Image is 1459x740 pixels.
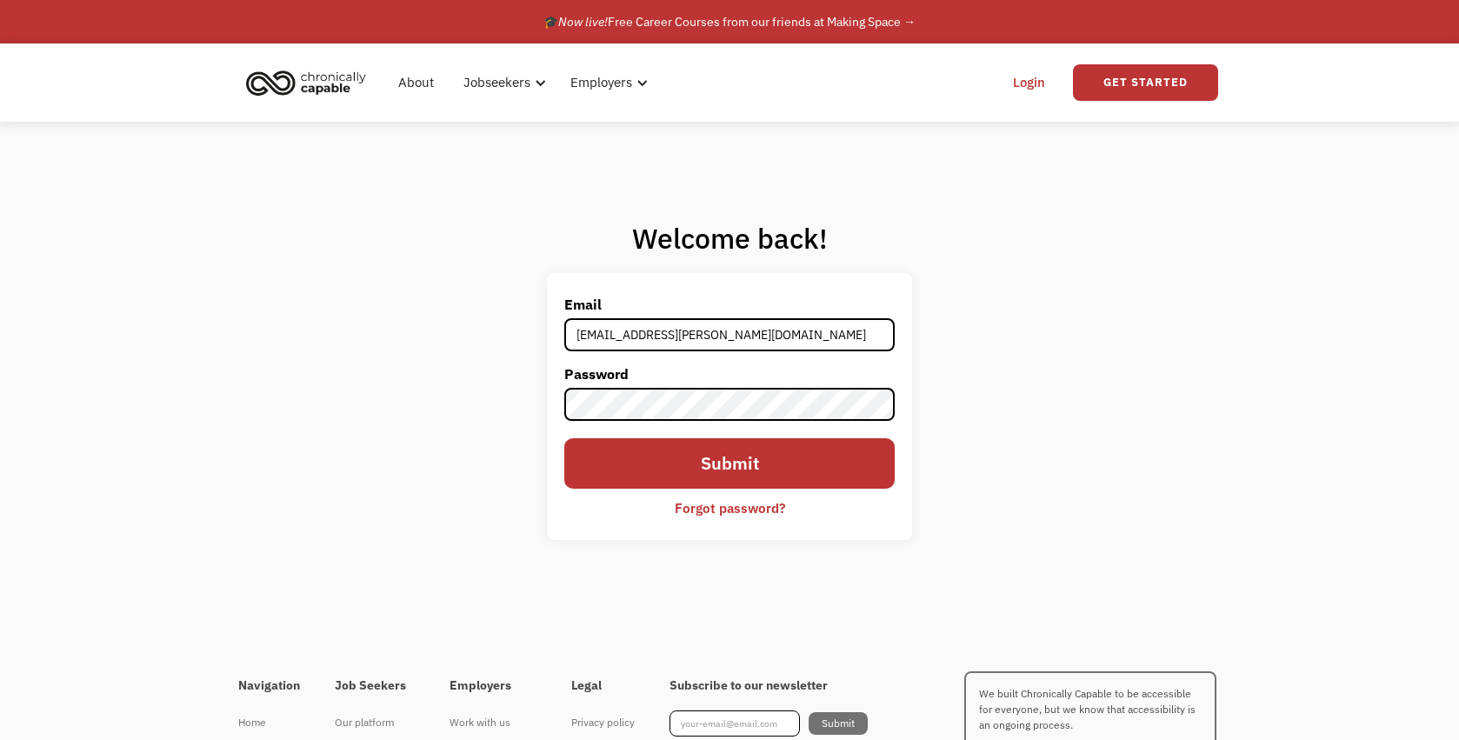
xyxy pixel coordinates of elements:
div: Home [238,712,300,733]
h1: Welcome back! [547,221,912,256]
input: john@doe.com [564,318,895,351]
label: Email [564,290,895,318]
div: Jobseekers [463,72,530,93]
input: your-email@email.com [670,710,800,737]
h4: Subscribe to our newsletter [670,678,868,694]
a: Our platform [335,710,415,735]
div: Forgot password? [675,497,785,518]
h4: Employers [450,678,536,694]
a: Home [238,710,300,735]
div: Work with us [450,712,536,733]
div: Employers [570,72,632,93]
a: About [388,55,444,110]
h4: Legal [571,678,635,694]
img: Chronically Capable logo [241,63,371,102]
a: Privacy policy [571,710,635,735]
label: Password [564,360,895,388]
h4: Navigation [238,678,300,694]
div: Privacy policy [571,712,635,733]
input: Submit [809,712,868,735]
input: Submit [564,438,895,489]
div: Our platform [335,712,415,733]
a: Forgot password? [662,493,798,523]
a: Work with us [450,710,536,735]
form: Footer Newsletter [670,710,868,737]
a: Login [1003,55,1056,110]
div: Jobseekers [453,55,551,110]
div: 🎓 Free Career Courses from our friends at Making Space → [543,11,916,32]
form: Email Form 2 [564,290,895,523]
em: Now live! [558,14,608,30]
h4: Job Seekers [335,678,415,694]
a: Get Started [1073,64,1218,101]
div: Employers [560,55,653,110]
a: home [241,63,379,102]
